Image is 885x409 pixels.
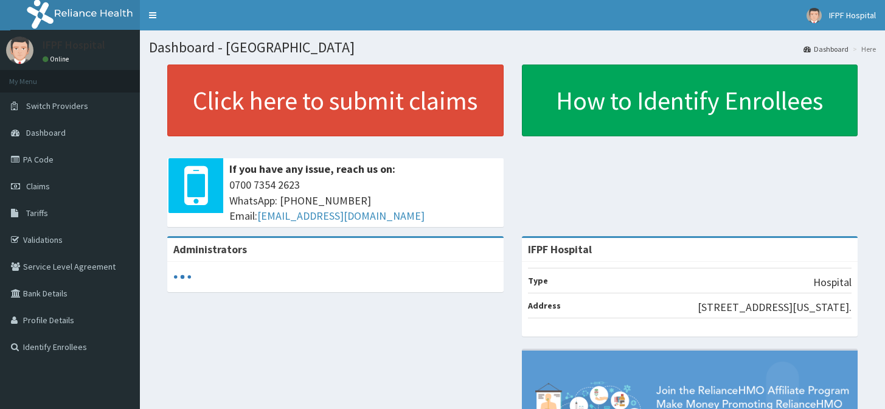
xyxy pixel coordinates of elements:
h1: Dashboard - [GEOGRAPHIC_DATA] [149,40,876,55]
span: Claims [26,181,50,192]
img: User Image [6,37,33,64]
b: Administrators [173,242,247,256]
span: Switch Providers [26,100,88,111]
span: Tariffs [26,208,48,218]
a: Dashboard [803,44,849,54]
span: IFPF Hospital [829,10,876,21]
b: Type [528,275,548,286]
a: Online [43,55,72,63]
img: User Image [807,8,822,23]
svg: audio-loading [173,268,192,286]
a: Click here to submit claims [167,65,504,136]
strong: IFPF Hospital [528,242,592,256]
b: Address [528,300,561,311]
p: IFPF Hospital [43,40,105,51]
a: How to Identify Enrollees [522,65,858,136]
span: Dashboard [26,127,66,138]
a: [EMAIL_ADDRESS][DOMAIN_NAME] [257,209,425,223]
li: Here [850,44,876,54]
p: [STREET_ADDRESS][US_STATE]. [698,299,852,315]
p: Hospital [813,274,852,290]
span: 0700 7354 2623 WhatsApp: [PHONE_NUMBER] Email: [229,177,498,224]
b: If you have any issue, reach us on: [229,162,395,176]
